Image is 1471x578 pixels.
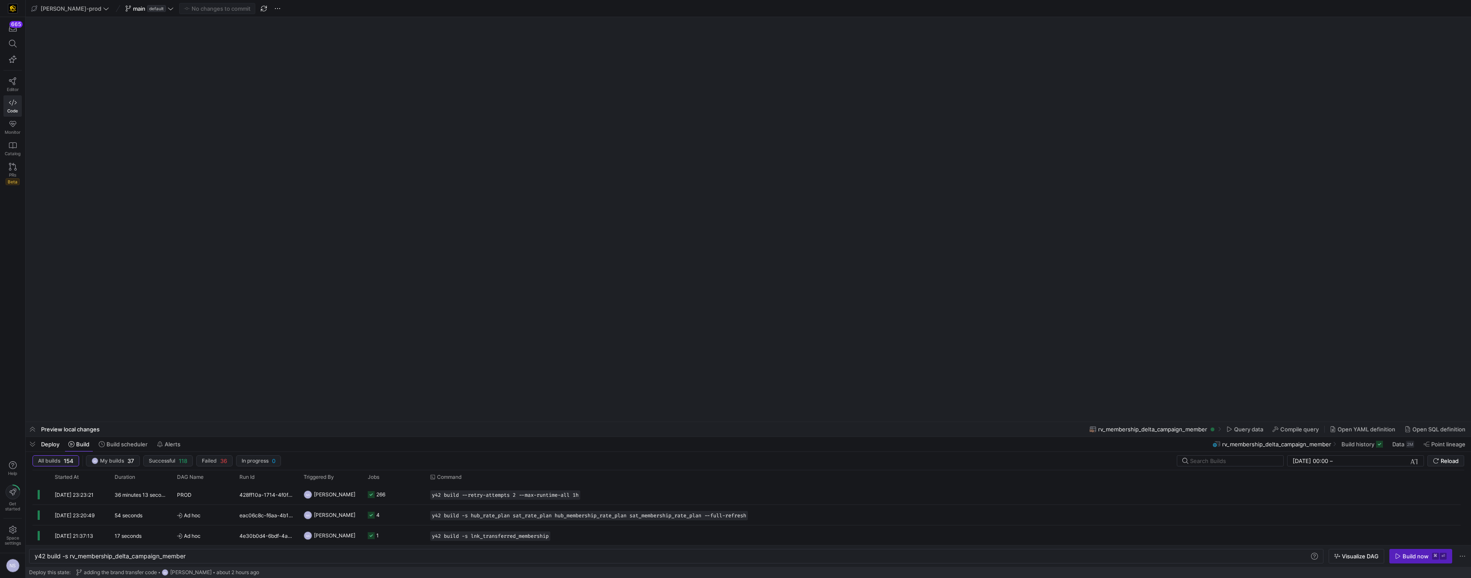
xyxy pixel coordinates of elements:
span: Beta [6,178,20,185]
span: Monitor [5,130,21,135]
button: Open SQL definition [1401,422,1469,436]
span: [PERSON_NAME] [314,505,355,525]
span: Compile query [1280,426,1319,433]
button: Data2M [1388,437,1418,451]
a: Editor [3,74,22,95]
span: Alerts [165,441,180,448]
span: Query data [1234,426,1263,433]
button: NS [3,557,22,575]
span: Build history [1341,441,1374,448]
span: [PERSON_NAME] [314,525,355,546]
button: Build [65,437,93,451]
span: Get started [5,501,20,511]
span: [DATE] 21:37:13 [55,533,93,539]
button: Build now⌘⏎ [1389,549,1452,563]
a: Catalog [3,138,22,159]
kbd: ⏎ [1440,553,1447,560]
span: Help [7,471,18,476]
span: [DATE] 23:23:21 [55,492,94,498]
button: Build scheduler [95,437,151,451]
span: 118 [179,457,187,464]
span: Point lineage [1431,441,1465,448]
button: Query data [1223,422,1267,436]
a: PRsBeta [3,159,22,189]
span: about 2 hours ago [216,569,259,575]
input: Search Builds [1190,457,1276,464]
y42-duration: 36 minutes 13 seconds [115,492,170,498]
span: Started At [55,474,79,480]
span: Reload [1441,457,1459,464]
span: Jobs [368,474,379,480]
span: Open SQL definition [1412,426,1465,433]
span: Ad hoc [177,505,229,525]
span: All builds [38,458,60,464]
button: 665 [3,21,22,36]
img: https://storage.googleapis.com/y42-prod-data-exchange/images/uAsz27BndGEK0hZWDFeOjoxA7jCwgK9jE472... [9,4,17,13]
span: Duration [115,474,135,480]
div: Press SPACE to select this row. [32,484,1461,505]
span: Build [76,441,89,448]
div: 4 [376,505,380,525]
span: Space settings [5,535,21,546]
span: rv_membership_delta_campaign_member [1098,426,1207,433]
button: Getstarted [3,481,22,515]
span: y42 build --retry-attempts 2 --max-runtime-all 1h [432,492,579,498]
y42-duration: 17 seconds [115,533,142,539]
y42-duration: 54 seconds [115,512,142,519]
div: 1 [376,525,379,546]
span: Build scheduler [106,441,148,448]
span: rv_membership_delta_campaign_member [1222,441,1331,448]
span: Code [7,108,18,113]
div: 428ff10a-1714-4f0f-8db2-4516e1ff6df9 [234,484,298,504]
button: Build history [1338,437,1387,451]
span: Open YAML definition [1338,426,1395,433]
button: Help [3,457,22,480]
button: Point lineage [1420,437,1469,451]
a: Spacesettings [3,522,22,549]
button: Reload [1427,455,1464,466]
div: Build now [1403,553,1429,560]
span: – [1330,457,1333,464]
span: Ad hoc [177,526,229,546]
span: Catalog [5,151,21,156]
input: End datetime [1335,457,1391,464]
span: Deploy this state: [29,569,71,575]
span: DAG Name [177,474,204,480]
a: Code [3,95,22,117]
div: NS [162,569,168,576]
button: Open YAML definition [1326,422,1399,436]
button: In progress0 [236,455,281,466]
button: Alerts [153,437,184,451]
input: Start datetime [1293,457,1328,464]
span: Run Id [239,474,254,480]
div: NS [304,511,312,519]
div: eac06c8c-f6aa-4b1d-8481-df7be1f07505 [234,505,298,525]
button: Visualize DAG [1329,549,1384,563]
span: [PERSON_NAME] [314,484,355,504]
span: Editor [7,87,19,92]
button: adding the brand transfer codeNS[PERSON_NAME]about 2 hours ago [74,567,261,578]
span: [PERSON_NAME]-prod [41,5,101,12]
span: PRs [9,172,16,177]
div: Press SPACE to select this row. [32,505,1461,525]
div: NS [92,457,98,464]
button: maindefault [123,3,176,14]
div: 4e30b0d4-6bdf-4a45-a3fd-698a5da470b6 [234,525,298,546]
span: main [133,5,145,12]
button: [PERSON_NAME]-prod [29,3,111,14]
span: Successful [149,458,175,464]
div: Press SPACE to select this row. [32,525,1461,546]
button: Failed36 [196,455,233,466]
span: 36 [220,457,227,464]
button: Successful118 [143,455,193,466]
button: NSMy builds37 [86,455,140,466]
span: [DATE] 23:20:49 [55,512,95,519]
span: 154 [64,457,74,464]
span: default [147,5,166,12]
a: Monitor [3,117,22,138]
span: 0 [272,457,275,464]
span: Preview local changes [41,426,100,433]
span: y42 build -s rv_membership_delta_campaign_member [35,552,186,560]
span: My builds [100,458,124,464]
a: https://storage.googleapis.com/y42-prod-data-exchange/images/uAsz27BndGEK0hZWDFeOjoxA7jCwgK9jE472... [3,1,22,16]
